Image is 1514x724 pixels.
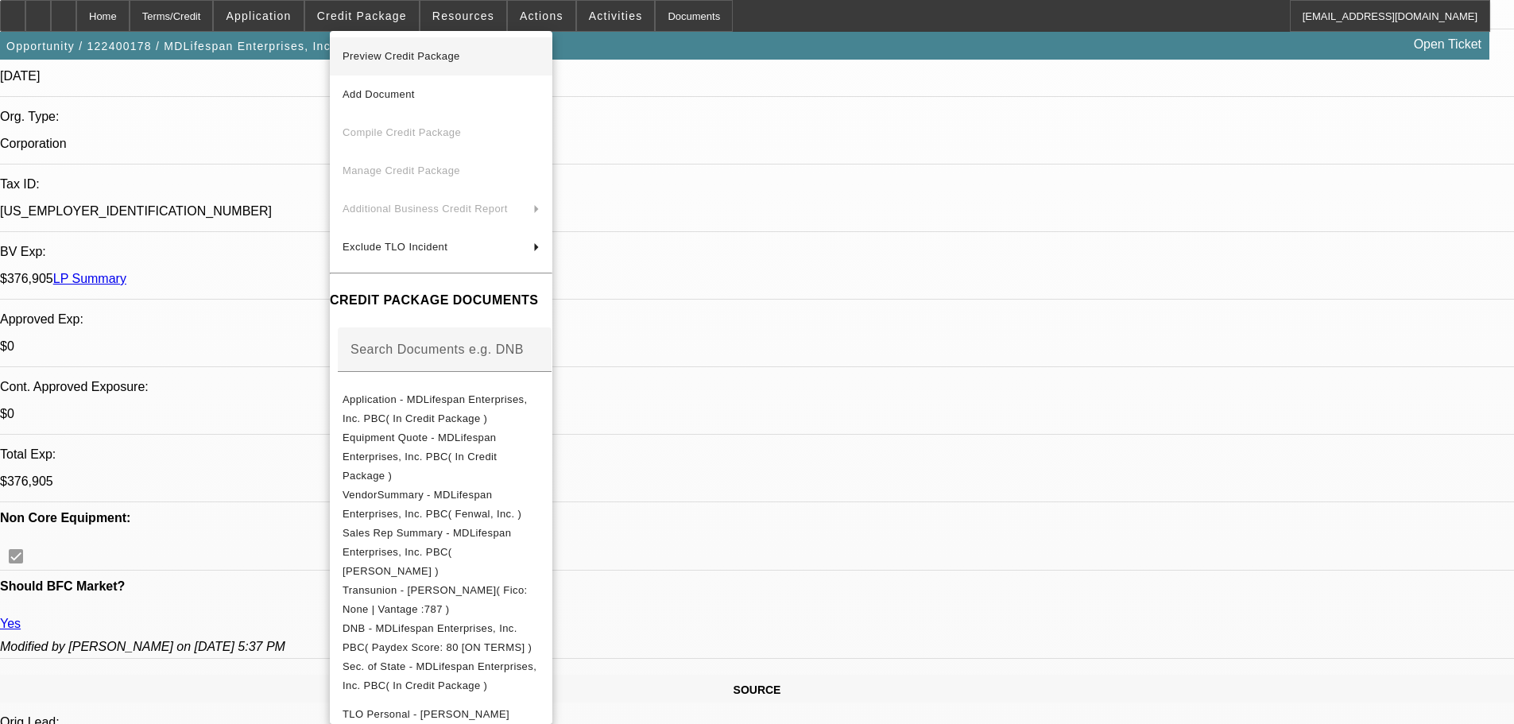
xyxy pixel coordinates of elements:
[343,584,528,615] span: Transunion - [PERSON_NAME]( Fico: None | Vantage :787 )
[330,657,552,695] button: Sec. of State - MDLifespan Enterprises, Inc. PBC( In Credit Package )
[343,432,497,482] span: Equipment Quote - MDLifespan Enterprises, Inc. PBC( In Credit Package )
[330,581,552,619] button: Transunion - Savage, Paul( Fico: None | Vantage :787 )
[330,428,552,486] button: Equipment Quote - MDLifespan Enterprises, Inc. PBC( In Credit Package )
[343,50,460,62] span: Preview Credit Package
[343,88,415,100] span: Add Document
[343,708,509,720] span: TLO Personal - [PERSON_NAME]
[343,622,532,653] span: DNB - MDLifespan Enterprises, Inc. PBC( Paydex Score: 80 [ON TERMS] )
[350,343,524,356] mat-label: Search Documents e.g. DNB
[343,241,447,253] span: Exclude TLO Incident
[330,619,552,657] button: DNB - MDLifespan Enterprises, Inc. PBC( Paydex Score: 80 [ON TERMS] )
[343,527,511,577] span: Sales Rep Summary - MDLifespan Enterprises, Inc. PBC( [PERSON_NAME] )
[330,291,552,310] h4: CREDIT PACKAGE DOCUMENTS
[330,390,552,428] button: Application - MDLifespan Enterprises, Inc. PBC( In Credit Package )
[330,524,552,581] button: Sales Rep Summary - MDLifespan Enterprises, Inc. PBC( O'Connor, Kevin )
[343,393,528,424] span: Application - MDLifespan Enterprises, Inc. PBC( In Credit Package )
[343,660,536,691] span: Sec. of State - MDLifespan Enterprises, Inc. PBC( In Credit Package )
[330,486,552,524] button: VendorSummary - MDLifespan Enterprises, Inc. PBC( Fenwal, Inc. )
[343,489,521,520] span: VendorSummary - MDLifespan Enterprises, Inc. PBC( Fenwal, Inc. )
